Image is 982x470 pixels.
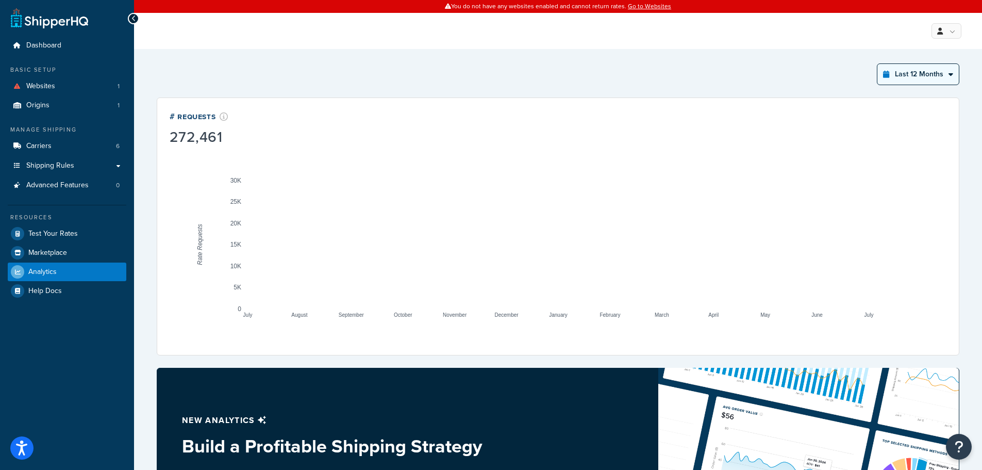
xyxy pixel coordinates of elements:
li: Carriers [8,137,126,156]
span: Origins [26,101,49,110]
span: 0 [116,181,120,190]
text: December [495,312,519,318]
div: # Requests [170,110,228,122]
text: 30K [230,177,241,184]
span: 6 [116,142,120,151]
span: Marketplace [28,249,67,257]
text: 25K [230,198,241,205]
text: July [864,312,874,318]
text: 20K [230,220,241,227]
text: January [549,312,568,318]
text: March [655,312,669,318]
text: August [291,312,307,318]
text: September [339,312,364,318]
span: Test Your Rates [28,230,78,238]
a: Carriers6 [8,137,126,156]
a: Analytics [8,263,126,281]
a: Websites1 [8,77,126,96]
a: Help Docs [8,282,126,300]
text: 5K [234,284,241,291]
a: Go to Websites [628,2,671,11]
text: October [394,312,412,318]
text: June [811,312,823,318]
text: Rate Requests [196,224,204,265]
a: Dashboard [8,36,126,55]
p: New analytics [182,413,534,428]
text: 0 [238,305,241,313]
a: Shipping Rules [8,156,126,175]
span: Advanced Features [26,181,89,190]
text: 15K [230,241,241,248]
span: Websites [26,82,55,91]
div: Manage Shipping [8,125,126,134]
svg: A chart. [170,147,946,343]
a: Marketplace [8,244,126,262]
text: 10K [230,263,241,270]
span: Dashboard [26,41,61,50]
text: July [243,312,253,318]
span: 1 [118,82,120,91]
text: April [708,312,719,318]
div: 272,461 [170,130,228,144]
span: 1 [118,101,120,110]
button: Open Resource Center [946,434,972,460]
span: Carriers [26,142,52,151]
span: Analytics [28,268,57,277]
text: February [600,312,620,318]
h3: Build a Profitable Shipping Strategy [182,436,534,457]
span: Shipping Rules [26,161,74,170]
a: Test Your Rates [8,224,126,243]
li: Origins [8,96,126,115]
text: May [760,312,770,318]
span: Help Docs [28,287,62,296]
a: Origins1 [8,96,126,115]
div: Basic Setup [8,66,126,74]
li: Advanced Features [8,176,126,195]
div: Resources [8,213,126,222]
a: Advanced Features0 [8,176,126,195]
text: November [443,312,467,318]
